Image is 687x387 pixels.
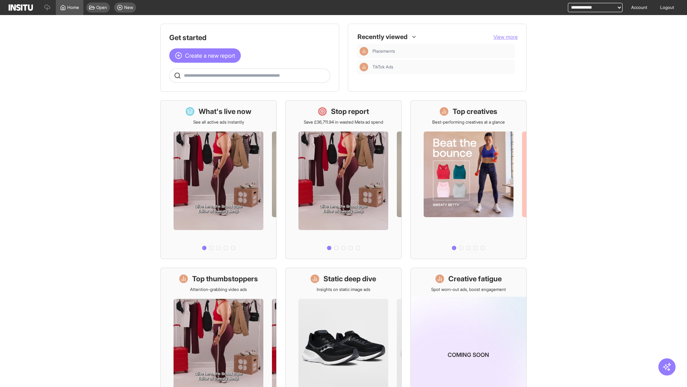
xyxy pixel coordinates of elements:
[185,51,235,60] span: Create a new report
[372,64,512,70] span: TikTok Ads
[317,287,370,292] p: Insights on static image ads
[323,274,376,284] h1: Static deep dive
[285,100,401,259] a: Stop reportSave £36,711.94 in wasted Meta ad spend
[410,100,527,259] a: Top creativesBest-performing creatives at a glance
[190,287,247,292] p: Attention-grabbing video ads
[453,106,497,116] h1: Top creatives
[493,33,518,40] button: View more
[9,4,33,11] img: Logo
[96,5,107,10] span: Open
[160,100,277,259] a: What's live nowSee all active ads instantly
[169,48,241,63] button: Create a new report
[432,119,505,125] p: Best-performing creatives at a glance
[331,106,369,116] h1: Stop report
[193,119,244,125] p: See all active ads instantly
[372,48,395,54] span: Placements
[360,63,368,71] div: Insights
[192,274,258,284] h1: Top thumbstoppers
[199,106,252,116] h1: What's live now
[169,33,330,43] h1: Get started
[372,64,393,70] span: TikTok Ads
[124,5,133,10] span: New
[372,48,512,54] span: Placements
[360,47,368,56] div: Insights
[67,5,79,10] span: Home
[304,119,383,125] p: Save £36,711.94 in wasted Meta ad spend
[493,34,518,40] span: View more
